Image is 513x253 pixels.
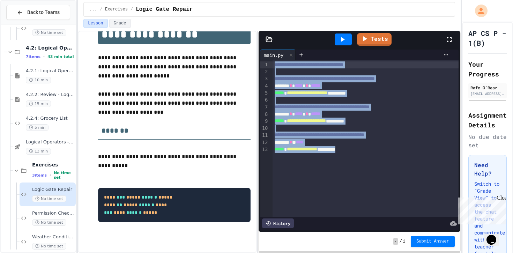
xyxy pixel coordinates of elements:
[474,161,501,178] h3: Need Help?
[131,7,133,12] span: /
[260,61,269,68] div: 1
[260,97,269,104] div: 6
[262,218,294,228] div: History
[47,54,74,59] span: 43 min total
[26,92,74,98] span: 4.2.2: Review - Logical Operators
[83,19,107,28] button: Lesson
[32,187,74,193] span: Logic Gate Repair
[136,5,193,14] span: Logic Gate Repair
[260,75,269,82] div: 3
[260,139,269,146] div: 12
[260,83,269,90] div: 4
[260,118,269,125] div: 9
[470,91,505,96] div: [EMAIL_ADDRESS][DOMAIN_NAME]
[260,90,269,97] div: 5
[50,172,51,178] span: •
[32,243,66,250] span: No time set
[416,239,449,244] span: Submit Answer
[468,3,489,19] div: My Account
[260,111,269,118] div: 8
[26,54,40,59] span: 7 items
[6,5,70,20] button: Back to Teams
[400,239,402,244] span: /
[26,124,49,131] span: 5 min
[468,59,507,79] h2: Your Progress
[32,219,66,226] span: No time set
[3,3,48,44] div: Chat with us now!Close
[32,234,74,240] span: Weather Conditions Checker
[403,239,405,244] span: 1
[260,125,269,132] div: 10
[260,51,287,59] div: main.py
[26,77,51,83] span: 10 min
[357,33,392,46] a: Tests
[32,29,66,36] span: No time set
[455,195,506,224] iframe: chat widget
[54,171,74,180] span: No time set
[393,238,398,245] span: -
[260,104,269,111] div: 7
[89,7,97,12] span: ...
[32,162,74,168] span: Exercises
[109,19,131,28] button: Grade
[260,50,296,60] div: main.py
[26,139,74,145] span: Logical Operators - Quiz
[26,148,51,155] span: 13 min
[470,84,505,91] div: Rafe O'Rear
[26,101,51,107] span: 15 min
[26,116,74,121] span: 4.2.4: Grocery List
[100,7,102,12] span: /
[27,9,60,16] span: Back to Teams
[260,68,269,75] div: 2
[105,7,128,12] span: Exercises
[260,132,269,139] div: 11
[468,110,507,130] h2: Assignment Details
[43,54,45,59] span: •
[260,146,269,153] div: 13
[468,133,507,149] div: No due date set
[484,225,506,246] iframe: chat widget
[32,173,47,178] span: 3 items
[26,68,74,74] span: 4.2.1: Logical Operators
[468,28,507,48] h1: AP CS P - 1(B)
[32,195,66,202] span: No time set
[32,210,74,216] span: Permission Checker
[411,236,455,247] button: Submit Answer
[26,45,74,51] span: 4.2: Logical Operators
